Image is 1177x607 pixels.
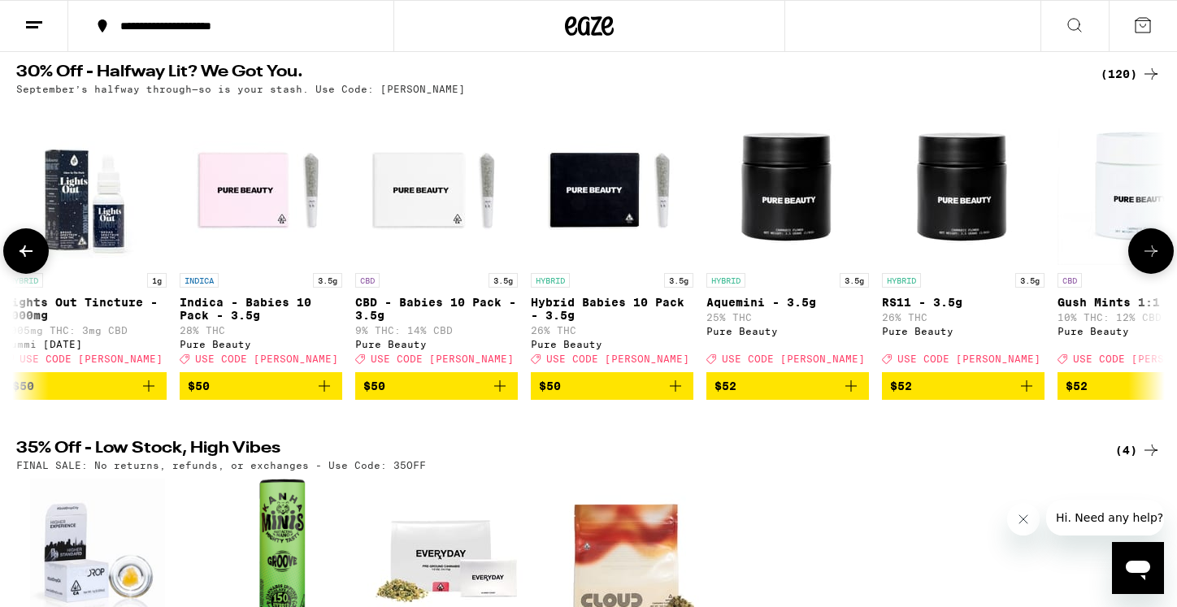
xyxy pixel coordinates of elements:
p: Hybrid Babies 10 Pack - 3.5g [531,296,693,322]
span: $52 [1066,379,1088,392]
img: Pure Beauty - RS11 - 3.5g [882,102,1045,265]
span: $52 [890,379,912,392]
p: 3.5g [489,273,518,288]
span: USE CODE [PERSON_NAME] [195,353,338,364]
iframe: Close message [1007,503,1040,535]
p: 3.5g [1015,273,1045,288]
p: 28% THC [180,325,342,336]
p: 3.5g [840,273,869,288]
a: Open page for Hybrid Babies 10 Pack - 3.5g from Pure Beauty [531,102,693,372]
span: USE CODE [PERSON_NAME] [546,353,689,364]
a: Open page for RS11 - 3.5g from Pure Beauty [882,102,1045,372]
a: Open page for Indica - Babies 10 Pack - 3.5g from Pure Beauty [180,102,342,372]
p: Indica - Babies 10 Pack - 3.5g [180,296,342,322]
p: 26% THC [882,312,1045,323]
span: USE CODE [PERSON_NAME] [897,353,1040,364]
span: $50 [539,379,561,392]
p: 9% THC: 14% CBD [355,325,518,336]
img: Pure Beauty - Hybrid Babies 10 Pack - 3.5g [531,102,693,265]
div: Yummi [DATE] [4,339,167,349]
h2: 35% Off - Low Stock, High Vibes [16,440,1081,460]
p: 1g [147,273,167,288]
p: CBD - Babies 10 Pack - 3.5g [355,296,518,322]
p: 1005mg THC: 3mg CBD [4,325,167,336]
p: September’s halfway through—so is your stash. Use Code: [PERSON_NAME] [16,84,465,94]
p: Aquemini - 3.5g [706,296,869,309]
p: HYBRID [4,273,43,288]
span: USE CODE [PERSON_NAME] [722,353,865,364]
span: $52 [714,379,736,392]
p: RS11 - 3.5g [882,296,1045,309]
div: Pure Beauty [882,326,1045,336]
img: Pure Beauty - CBD - Babies 10 Pack - 3.5g [355,102,518,265]
p: Lights Out Tincture - 1000mg [4,296,167,322]
a: (120) [1101,64,1161,84]
img: Pure Beauty - Indica - Babies 10 Pack - 3.5g [180,102,342,265]
img: Pure Beauty - Aquemini - 3.5g [706,102,869,265]
p: HYBRID [531,273,570,288]
a: Open page for Lights Out Tincture - 1000mg from Yummi Karma [4,102,167,372]
p: CBD [355,273,380,288]
p: HYBRID [706,273,745,288]
img: Yummi Karma - Lights Out Tincture - 1000mg [4,102,167,265]
iframe: Message from company [1046,500,1164,535]
p: CBD [1058,273,1082,288]
div: Pure Beauty [706,326,869,336]
p: FINAL SALE: No returns, refunds, or exchanges - Use Code: 35OFF [16,460,426,470]
span: $50 [188,379,210,392]
button: Add to bag [531,372,693,400]
p: 25% THC [706,312,869,323]
iframe: Button to launch messaging window [1112,542,1164,594]
div: Pure Beauty [355,339,518,349]
button: Add to bag [180,372,342,400]
p: INDICA [180,273,219,288]
p: HYBRID [882,273,921,288]
a: Open page for Aquemini - 3.5g from Pure Beauty [706,102,869,372]
button: Add to bag [706,372,869,400]
span: $50 [363,379,385,392]
span: USE CODE [PERSON_NAME] [371,353,514,364]
h2: 30% Off - Halfway Lit? We Got You. [16,64,1081,84]
div: Pure Beauty [531,339,693,349]
button: Add to bag [4,372,167,400]
span: USE CODE [PERSON_NAME] [20,353,163,364]
span: $50 [12,379,34,392]
p: 3.5g [664,273,693,288]
p: 26% THC [531,325,693,336]
button: Add to bag [355,372,518,400]
a: (4) [1115,440,1161,460]
a: Open page for CBD - Babies 10 Pack - 3.5g from Pure Beauty [355,102,518,372]
div: Pure Beauty [180,339,342,349]
button: Add to bag [882,372,1045,400]
p: 3.5g [313,273,342,288]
